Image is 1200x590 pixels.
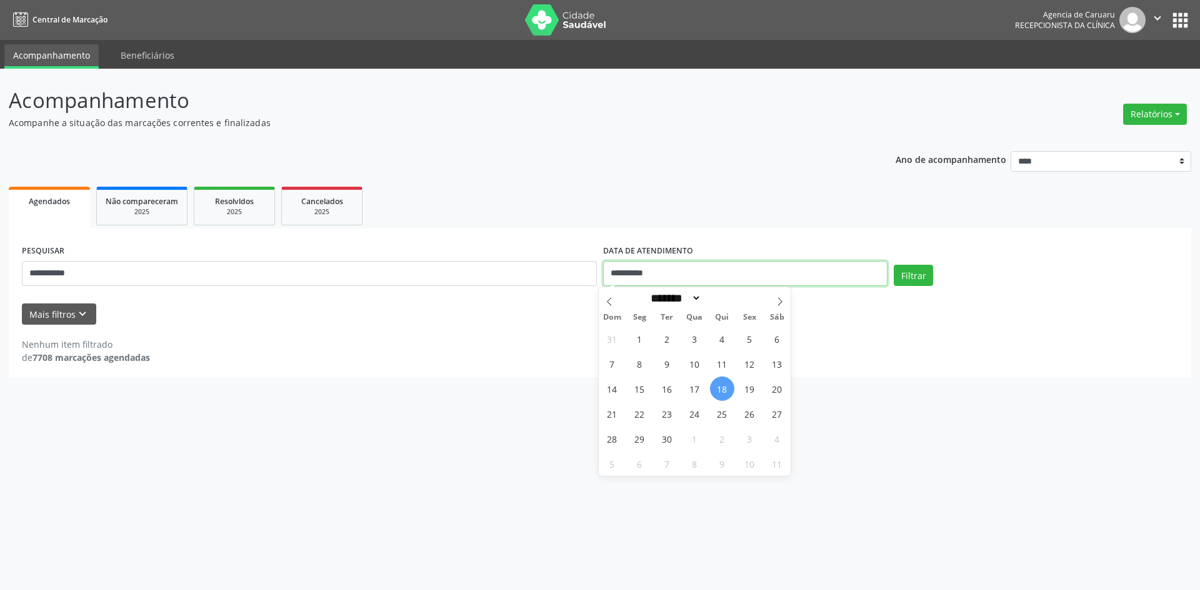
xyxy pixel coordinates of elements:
[1015,20,1115,31] span: Recepcionista da clínica
[22,242,64,261] label: PESQUISAR
[627,401,652,426] span: Setembro 22, 2025
[737,401,762,426] span: Setembro 26, 2025
[599,313,626,322] span: Dom
[76,307,89,321] i: keyboard_arrow_down
[106,207,178,217] div: 2025
[627,376,652,401] span: Setembro 15, 2025
[682,401,707,426] span: Setembro 24, 2025
[600,327,624,351] span: Agosto 31, 2025
[682,352,707,376] span: Setembro 10, 2025
[765,327,789,351] span: Setembro 6, 2025
[737,451,762,476] span: Outubro 10, 2025
[737,327,762,351] span: Setembro 5, 2025
[1169,9,1191,31] button: apps
[765,376,789,401] span: Setembro 20, 2025
[600,376,624,401] span: Setembro 14, 2025
[765,401,789,426] span: Setembro 27, 2025
[765,451,789,476] span: Outubro 11, 2025
[600,401,624,426] span: Setembro 21, 2025
[22,351,150,364] div: de
[894,265,933,286] button: Filtrar
[655,426,679,451] span: Setembro 30, 2025
[710,376,734,401] span: Setembro 18, 2025
[627,327,652,351] span: Setembro 1, 2025
[626,313,653,322] span: Seg
[112,44,183,66] a: Beneficiários
[600,426,624,451] span: Setembro 28, 2025
[655,451,679,476] span: Outubro 7, 2025
[655,352,679,376] span: Setembro 9, 2025
[1123,104,1187,125] button: Relatórios
[22,303,96,325] button: Mais filtroskeyboard_arrow_down
[765,352,789,376] span: Setembro 13, 2025
[736,313,763,322] span: Sex
[29,196,70,207] span: Agendados
[22,338,150,351] div: Nenhum item filtrado
[1015,9,1115,20] div: Agencia de Caruaru
[701,292,742,305] input: Year
[682,426,707,451] span: Outubro 1, 2025
[710,451,734,476] span: Outubro 9, 2025
[647,292,702,305] select: Month
[710,327,734,351] span: Setembro 4, 2025
[708,313,736,322] span: Qui
[710,401,734,426] span: Setembro 25, 2025
[9,9,107,30] a: Central de Marcação
[32,14,107,25] span: Central de Marcação
[9,116,836,129] p: Acompanhe a situação das marcações correntes e finalizadas
[896,151,1006,167] p: Ano de acompanhamento
[627,352,652,376] span: Setembro 8, 2025
[765,426,789,451] span: Outubro 4, 2025
[603,242,693,261] label: DATA DE ATENDIMENTO
[710,352,734,376] span: Setembro 11, 2025
[1151,11,1164,25] i: 
[737,352,762,376] span: Setembro 12, 2025
[681,313,708,322] span: Qua
[600,451,624,476] span: Outubro 5, 2025
[291,207,353,217] div: 2025
[1119,7,1146,33] img: img
[655,401,679,426] span: Setembro 23, 2025
[763,313,791,322] span: Sáb
[710,426,734,451] span: Outubro 2, 2025
[106,196,178,207] span: Não compareceram
[653,313,681,322] span: Ter
[627,451,652,476] span: Outubro 6, 2025
[737,426,762,451] span: Outubro 3, 2025
[682,376,707,401] span: Setembro 17, 2025
[627,426,652,451] span: Setembro 29, 2025
[737,376,762,401] span: Setembro 19, 2025
[203,207,266,217] div: 2025
[301,196,343,207] span: Cancelados
[215,196,254,207] span: Resolvidos
[4,44,99,69] a: Acompanhamento
[1146,7,1169,33] button: 
[682,451,707,476] span: Outubro 8, 2025
[655,327,679,351] span: Setembro 2, 2025
[9,85,836,116] p: Acompanhamento
[682,327,707,351] span: Setembro 3, 2025
[32,352,150,363] strong: 7708 marcações agendadas
[600,352,624,376] span: Setembro 7, 2025
[655,376,679,401] span: Setembro 16, 2025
